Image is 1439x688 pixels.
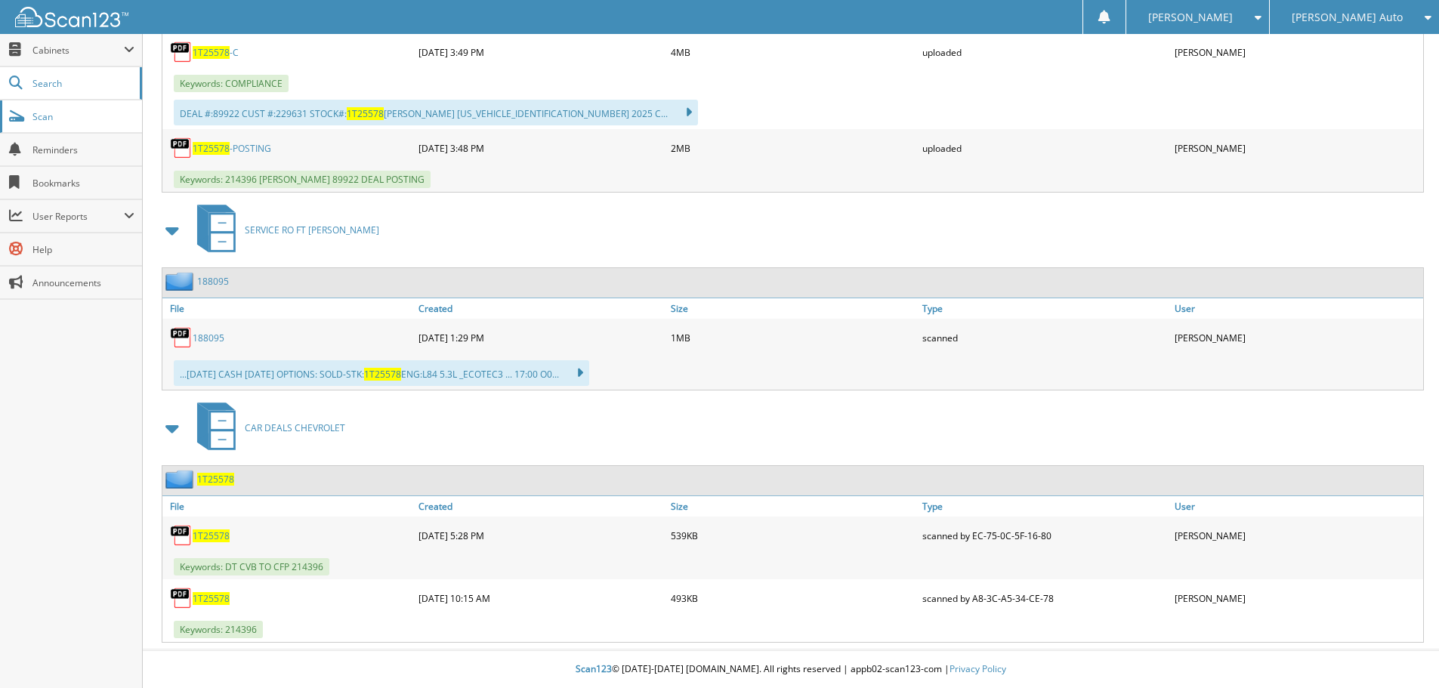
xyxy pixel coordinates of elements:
span: Help [32,243,134,256]
span: CAR DEALS CHEVROLET [245,421,345,434]
a: Type [919,496,1171,517]
a: File [162,298,415,319]
a: SERVICE RO FT [PERSON_NAME] [188,200,379,260]
div: 1MB [667,322,919,353]
div: uploaded [919,133,1171,163]
span: User Reports [32,210,124,223]
a: User [1171,298,1423,319]
a: User [1171,496,1423,517]
span: Keywords: DT CVB TO CFP 214396 [174,558,329,575]
a: 188095 [193,332,224,344]
span: Keywords: 214396 [PERSON_NAME] 89922 DEAL POSTING [174,171,431,188]
a: Created [415,298,667,319]
span: Reminders [32,143,134,156]
a: 1T25578 [193,592,230,605]
span: 1T25578 [193,142,230,155]
div: 2MB [667,133,919,163]
a: 1T25578 [193,529,230,542]
img: PDF.png [170,41,193,63]
a: 1T25578 [197,473,234,486]
span: 1T25578 [347,107,384,120]
div: © [DATE]-[DATE] [DOMAIN_NAME]. All rights reserved | appb02-scan123-com | [143,651,1439,688]
div: scanned by A8-3C-A5-34-CE-78 [919,583,1171,613]
span: Keywords: 214396 [174,621,263,638]
div: scanned [919,322,1171,353]
a: Privacy Policy [950,662,1006,675]
div: DEAL #:89922 CUST #:229631 STOCK#: [PERSON_NAME] [US_VEHICLE_IDENTIFICATION_NUMBER] 2025 C... [174,100,698,125]
a: File [162,496,415,517]
span: [PERSON_NAME] [1148,13,1233,22]
div: [DATE] 3:48 PM [415,133,667,163]
div: uploaded [919,37,1171,67]
span: SERVICE RO FT [PERSON_NAME] [245,224,379,236]
span: [PERSON_NAME] Auto [1292,13,1403,22]
div: ...[DATE] CASH [DATE] OPTIONS: SOLD-STK: ENG:L84 5.3L _ECOTEC3 ... 17:00 O0... [174,360,589,386]
a: CAR DEALS CHEVROLET [188,398,345,458]
img: folder2.png [165,272,197,291]
span: Bookmarks [32,177,134,190]
div: 493KB [667,583,919,613]
a: Type [919,298,1171,319]
span: 1T25578 [193,46,230,59]
div: scanned by EC-75-0C-5F-16-80 [919,520,1171,551]
div: [DATE] 5:28 PM [415,520,667,551]
span: Announcements [32,276,134,289]
a: Size [667,298,919,319]
span: Keywords: COMPLIANCE [174,75,289,92]
span: Cabinets [32,44,124,57]
div: [DATE] 1:29 PM [415,322,667,353]
div: [PERSON_NAME] [1171,583,1423,613]
img: PDF.png [170,137,193,159]
span: 1T25578 [364,368,401,381]
a: 1T25578-C [193,46,239,59]
img: scan123-logo-white.svg [15,7,128,27]
span: Search [32,77,132,90]
a: Created [415,496,667,517]
div: [PERSON_NAME] [1171,133,1423,163]
img: PDF.png [170,587,193,609]
span: Scan123 [576,662,612,675]
img: PDF.png [170,326,193,349]
a: 188095 [197,275,229,288]
img: folder2.png [165,470,197,489]
div: [PERSON_NAME] [1171,520,1423,551]
img: PDF.png [170,524,193,547]
a: 1T25578-POSTING [193,142,271,155]
div: [PERSON_NAME] [1171,37,1423,67]
a: Size [667,496,919,517]
div: [DATE] 10:15 AM [415,583,667,613]
div: 4MB [667,37,919,67]
div: [DATE] 3:49 PM [415,37,667,67]
div: [PERSON_NAME] [1171,322,1423,353]
span: Scan [32,110,134,123]
div: 539KB [667,520,919,551]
